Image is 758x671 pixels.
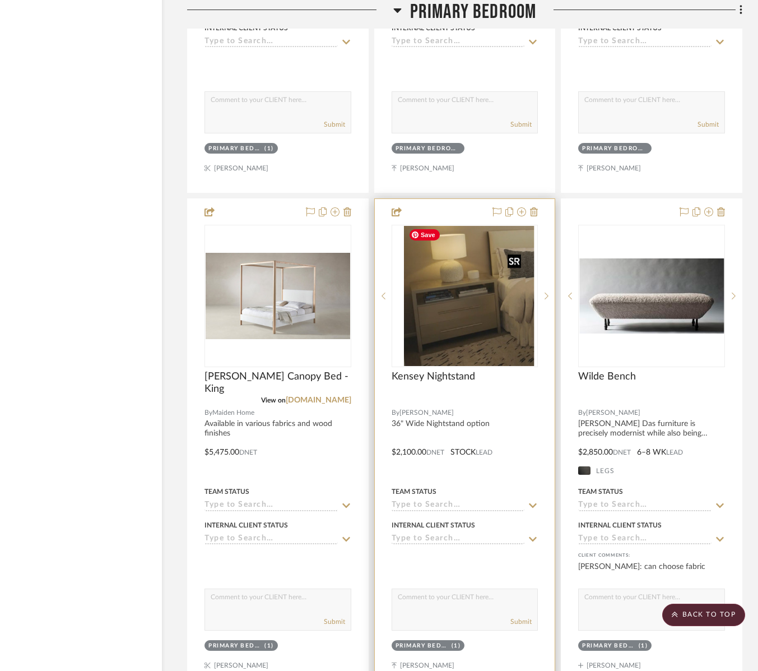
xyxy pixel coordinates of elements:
[204,487,249,497] div: Team Status
[264,145,274,153] div: (1)
[392,371,475,383] span: Kensey Nightstand
[578,371,636,383] span: Wilde Bench
[399,408,454,418] span: [PERSON_NAME]
[662,604,745,626] scroll-to-top-button: BACK TO TOP
[579,258,724,334] img: Wilde Bench
[410,229,440,240] span: Save
[208,145,262,153] div: Primary Bedroom
[204,520,288,530] div: Internal Client Status
[582,642,635,650] div: Primary Bedroom
[261,397,286,404] span: View on
[404,226,526,366] img: Kensey Nightstand
[212,408,254,418] span: Maiden Home
[578,501,712,511] input: Type to Search…
[578,561,725,584] div: [PERSON_NAME]: can choose fabric
[452,642,461,650] div: (1)
[204,37,338,48] input: Type to Search…
[396,642,449,650] div: Primary Bedroom
[205,225,351,367] div: 0
[578,487,623,497] div: Team Status
[204,534,338,545] input: Type to Search…
[324,119,345,129] button: Submit
[286,396,351,404] a: [DOMAIN_NAME]
[578,534,712,545] input: Type to Search…
[578,37,712,48] input: Type to Search…
[392,408,399,418] span: By
[579,225,724,367] div: 0
[578,520,662,530] div: Internal Client Status
[204,408,212,418] span: By
[392,501,525,511] input: Type to Search…
[392,534,525,545] input: Type to Search…
[396,145,458,153] div: Primary Bedroom
[392,520,475,530] div: Internal Client Status
[264,642,274,650] div: (1)
[208,642,262,650] div: Primary Bedroom
[578,408,586,418] span: By
[697,119,719,129] button: Submit
[582,145,645,153] div: Primary Bedroom
[586,408,640,418] span: [PERSON_NAME]
[510,617,532,627] button: Submit
[510,119,532,129] button: Submit
[204,371,351,395] span: [PERSON_NAME] Canopy Bed - King
[204,501,338,511] input: Type to Search…
[392,37,525,48] input: Type to Search…
[324,617,345,627] button: Submit
[392,487,436,497] div: Team Status
[206,253,350,340] img: Thompson Canopy Bed - King
[639,642,648,650] div: (1)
